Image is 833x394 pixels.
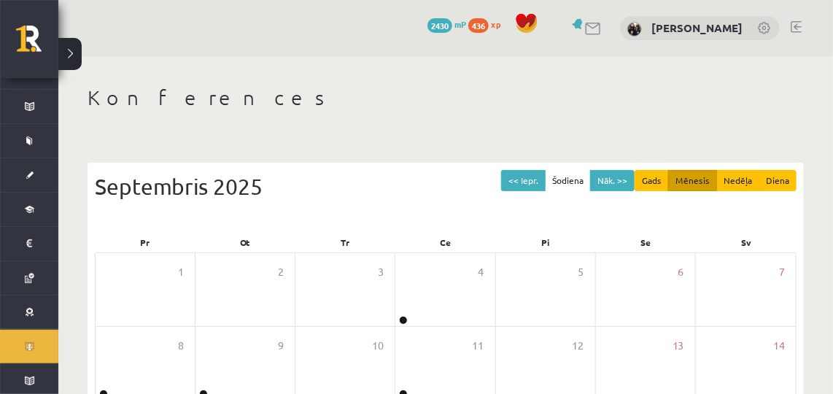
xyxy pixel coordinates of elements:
[673,338,684,354] span: 13
[295,232,395,252] div: Tr
[678,264,684,280] span: 6
[95,170,797,203] div: Septembris 2025
[596,232,696,252] div: Se
[479,264,484,280] span: 4
[716,170,759,191] button: Nedēļa
[773,338,785,354] span: 14
[195,232,295,252] div: Ot
[372,338,384,354] span: 10
[779,264,785,280] span: 7
[759,170,797,191] button: Diena
[496,232,596,252] div: Pi
[668,170,717,191] button: Mēnesis
[378,264,384,280] span: 3
[627,22,642,36] img: Rolands Lokmanis
[578,264,584,280] span: 5
[573,338,584,354] span: 12
[473,338,484,354] span: 11
[590,170,635,191] button: Nāk. >>
[454,18,466,30] span: mP
[427,18,452,33] span: 2430
[278,264,284,280] span: 2
[545,170,591,191] button: Šodiena
[697,232,797,252] div: Sv
[95,232,195,252] div: Pr
[468,18,508,30] a: 436 xp
[501,170,546,191] button: << Iepr.
[278,338,284,354] span: 9
[635,170,669,191] button: Gads
[651,20,743,35] a: [PERSON_NAME]
[178,338,184,354] span: 8
[491,18,500,30] span: xp
[88,85,804,110] h1: Konferences
[427,18,466,30] a: 2430 mP
[468,18,489,33] span: 436
[178,264,184,280] span: 1
[16,26,58,62] a: Rīgas 1. Tālmācības vidusskola
[395,232,495,252] div: Ce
